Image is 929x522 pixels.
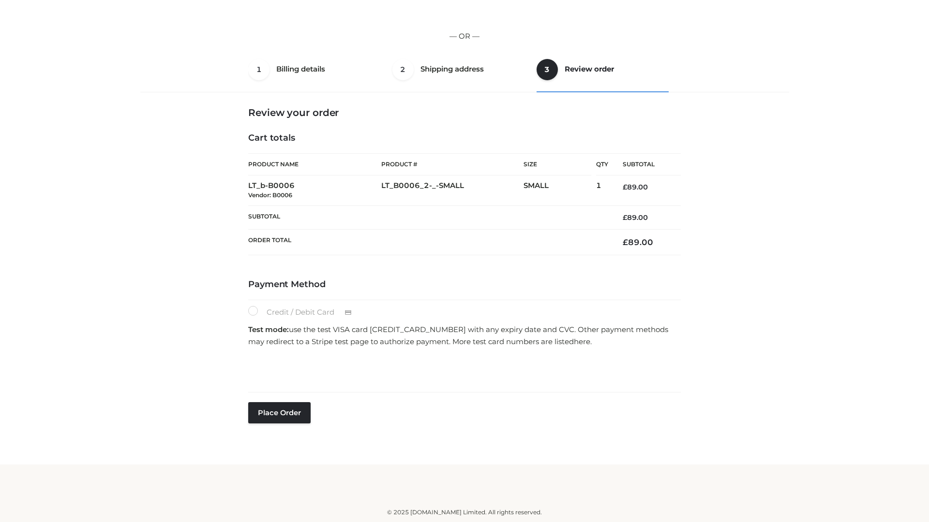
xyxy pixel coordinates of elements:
span: £ [623,237,628,247]
td: LT_B0006_2-_-SMALL [381,175,524,206]
bdi: 89.00 [623,213,648,222]
label: Credit / Debit Card [248,306,362,319]
p: use the test VISA card [CREDIT_CARD_NUMBER] with any expiry date and CVC. Other payment methods m... [248,323,681,348]
h4: Payment Method [248,279,681,290]
th: Size [524,154,591,175]
span: £ [623,213,627,222]
span: £ [623,183,627,191]
td: 1 [596,175,608,206]
h4: Cart totals [248,133,681,144]
img: Credit / Debit Card [339,307,357,319]
th: Subtotal [248,205,608,229]
th: Product Name [248,153,381,175]
div: © 2025 [DOMAIN_NAME] Limited. All rights reserved. [144,507,785,517]
button: Place order [248,402,311,423]
td: LT_b-B0006 [248,175,381,206]
strong: Test mode: [248,325,289,334]
th: Product # [381,153,524,175]
a: here [574,337,590,346]
bdi: 89.00 [623,183,648,191]
p: — OR — [144,30,785,43]
th: Subtotal [608,154,681,175]
small: Vendor: B0006 [248,191,292,199]
iframe: Secure payment input frame [246,351,679,386]
th: Qty [596,153,608,175]
td: SMALL [524,175,596,206]
bdi: 89.00 [623,237,653,247]
h3: Review your order [248,107,681,118]
th: Order Total [248,230,608,255]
